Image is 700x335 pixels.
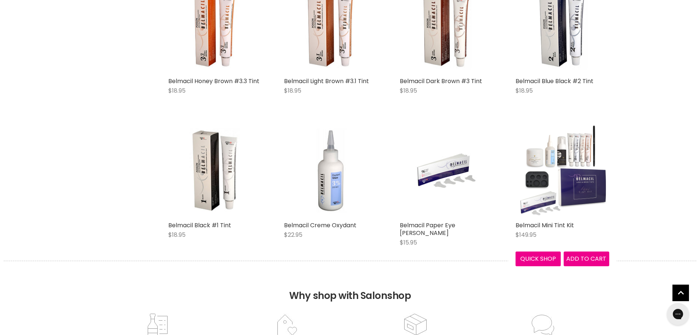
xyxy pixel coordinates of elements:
h2: Why shop with Salonshop [4,261,696,313]
a: Belmacil Black #1 Tint [168,124,262,218]
a: Belmacil Paper Eye Shields [400,124,493,218]
span: Add to cart [566,254,606,263]
span: $149.95 [516,231,536,239]
a: Belmacil Creme Oxydant [284,221,356,229]
iframe: Gorgias live chat messenger [663,300,693,328]
a: Belmacil Black #1 Tint [168,221,231,229]
img: Belmacil Creme Oxydant [299,124,362,218]
a: Belmacil Creme Oxydant [284,124,378,218]
button: Quick shop [516,252,561,266]
span: $15.95 [400,238,417,247]
button: Add to cart [564,252,609,266]
a: Belmacil Blue Black #2 Tint [516,77,593,85]
img: Belmacil Paper Eye Shields [415,124,478,218]
a: Belmacil Light Brown #3.1 Tint [284,77,369,85]
span: $18.95 [516,86,533,95]
img: Belmacil Mini Tint Kit [516,124,609,218]
span: $18.95 [400,86,417,95]
span: $18.95 [284,86,301,95]
a: Back to top [672,285,689,301]
span: $22.95 [284,231,302,239]
span: $18.95 [168,86,186,95]
a: Belmacil Paper Eye [PERSON_NAME] [400,221,455,237]
a: Belmacil Honey Brown #3.3 Tint [168,77,259,85]
span: $18.95 [168,231,186,239]
span: Back to top [672,285,689,304]
a: Belmacil Mini Tint Kit [516,221,574,229]
img: Belmacil Black #1 Tint [184,124,246,218]
a: Belmacil Dark Brown #3 Tint [400,77,482,85]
